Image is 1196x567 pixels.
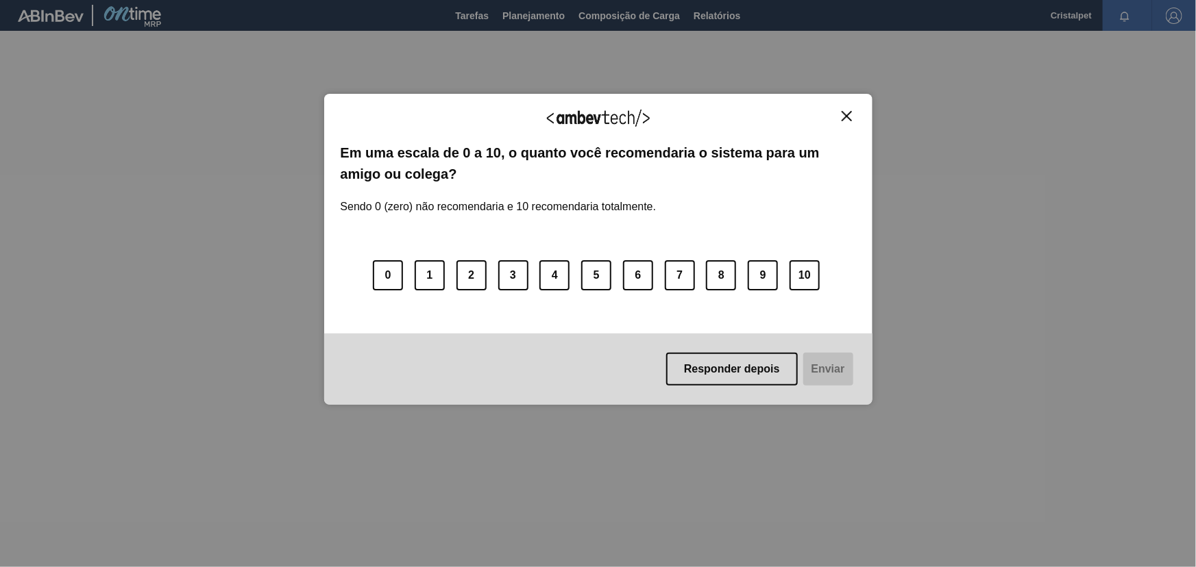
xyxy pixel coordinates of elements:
img: Close [842,111,852,121]
button: 2 [456,260,487,290]
button: Close [838,110,856,122]
label: Em uma escala de 0 a 10, o quanto você recomendaria o sistema para um amigo ou colega? [341,142,856,184]
button: 10 [790,260,820,290]
button: 1 [415,260,445,290]
button: 0 [373,260,403,290]
button: 6 [623,260,653,290]
button: 9 [748,260,778,290]
button: 4 [539,260,570,290]
button: 7 [665,260,695,290]
img: Logo Ambevtech [547,110,650,127]
button: 5 [581,260,611,290]
button: Responder depois [666,353,798,386]
button: 8 [706,260,736,290]
label: Sendo 0 (zero) não recomendaria e 10 recomendaria totalmente. [341,184,657,213]
button: 3 [498,260,528,290]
